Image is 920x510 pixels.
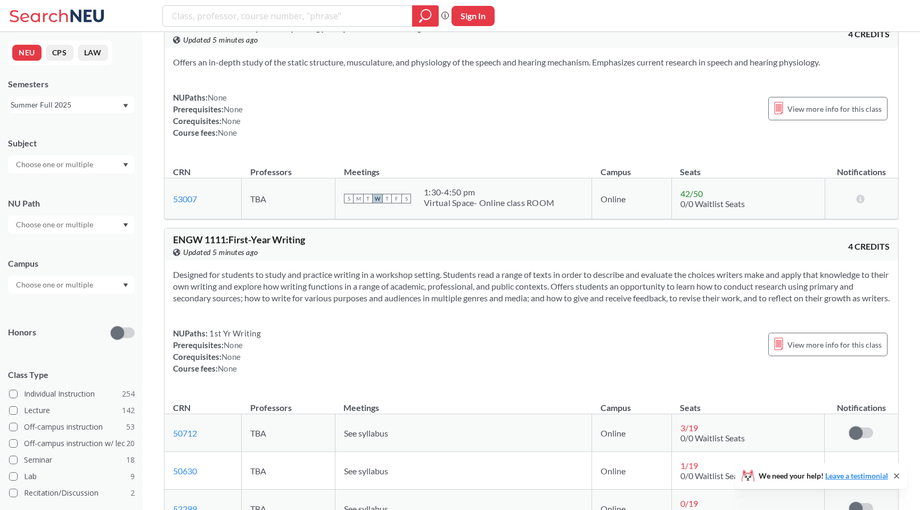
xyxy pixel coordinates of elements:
[130,487,135,499] span: 2
[401,194,411,203] span: S
[224,340,243,350] span: None
[183,246,258,258] span: Updated 5 minutes ago
[122,388,135,400] span: 254
[8,137,135,149] div: Subject
[173,166,191,178] div: CRN
[825,155,898,178] th: Notifications
[171,7,405,25] input: Class, professor, course number, "phrase"
[11,278,100,291] input: Choose one or multiple
[123,163,128,167] svg: Dropdown arrow
[592,414,671,452] td: Online
[680,498,698,508] span: 0 / 19
[825,471,888,480] a: Leave a testimonial
[218,364,237,373] span: None
[8,198,135,209] div: NU Path
[451,6,495,26] button: Sign In
[671,391,825,414] th: Seats
[825,391,898,414] th: Notifications
[8,258,135,269] div: Campus
[680,460,698,471] span: 1 / 19
[787,338,882,351] span: View more info for this class
[344,194,354,203] span: S
[173,327,261,374] div: NUPaths: Prerequisites: Corequisites: Course fees:
[183,34,258,46] span: Updated 5 minutes ago
[242,155,335,178] th: Professors
[363,194,373,203] span: T
[592,391,671,414] th: Campus
[122,405,135,416] span: 142
[173,428,197,438] a: 50712
[424,198,554,208] div: Virtual Space- Online class ROOM
[9,404,135,417] label: Lecture
[9,387,135,401] label: Individual Instruction
[11,218,100,231] input: Choose one or multiple
[373,194,382,203] span: W
[208,328,261,338] span: 1st Yr Writing
[78,45,108,61] button: LAW
[173,56,890,68] section: Offers an in-depth study of the static structure, musculature, and physiology of the speech and h...
[592,452,671,490] td: Online
[335,155,592,178] th: Meetings
[173,466,197,476] a: 50630
[221,116,241,126] span: None
[11,99,122,111] div: Summer Full 2025
[344,466,388,476] span: See syllabus
[173,402,191,414] div: CRN
[123,104,128,108] svg: Dropdown arrow
[671,155,825,178] th: Seats
[9,486,135,500] label: Recitation/Discussion
[221,352,241,361] span: None
[173,194,197,204] a: 53007
[126,438,135,449] span: 20
[242,452,335,490] td: TBA
[592,155,672,178] th: Campus
[173,234,305,245] span: ENGW 1111 : First-Year Writing
[8,78,135,90] div: Semesters
[424,187,554,198] div: 1:30 - 4:50 pm
[173,269,890,304] section: Designed for students to study and practice writing in a workshop setting. Students read a range ...
[848,241,890,252] span: 4 CREDITS
[680,433,745,443] span: 0/0 Waitlist Seats
[126,421,135,433] span: 53
[8,216,135,234] div: Dropdown arrow
[9,453,135,467] label: Seminar
[242,414,335,452] td: TBA
[335,391,592,414] th: Meetings
[8,155,135,174] div: Dropdown arrow
[680,188,703,199] span: 42 / 50
[392,194,401,203] span: F
[419,9,432,23] svg: magnifying glass
[218,128,237,137] span: None
[680,423,698,433] span: 3 / 19
[787,102,882,116] span: View more info for this class
[9,437,135,450] label: Off-campus instruction w/ lec
[354,194,363,203] span: M
[759,472,888,480] span: We need your help!
[680,199,745,209] span: 0/0 Waitlist Seats
[242,391,335,414] th: Professors
[8,96,135,113] div: Summer Full 2025Dropdown arrow
[382,194,392,203] span: T
[224,104,243,114] span: None
[592,178,672,219] td: Online
[126,454,135,466] span: 18
[680,471,745,481] span: 0/0 Waitlist Seats
[208,93,227,102] span: None
[412,5,439,27] div: magnifying glass
[11,158,100,171] input: Choose one or multiple
[9,420,135,434] label: Off-campus instruction
[123,223,128,227] svg: Dropdown arrow
[130,471,135,482] span: 9
[344,428,388,438] span: See syllabus
[8,326,36,339] p: Honors
[242,178,335,219] td: TBA
[9,470,135,483] label: Lab
[123,283,128,287] svg: Dropdown arrow
[8,276,135,294] div: Dropdown arrow
[12,45,42,61] button: NEU
[46,45,73,61] button: CPS
[173,92,243,138] div: NUPaths: Prerequisites: Corequisites: Course fees:
[848,28,890,40] span: 4 CREDITS
[8,369,135,381] span: Class Type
